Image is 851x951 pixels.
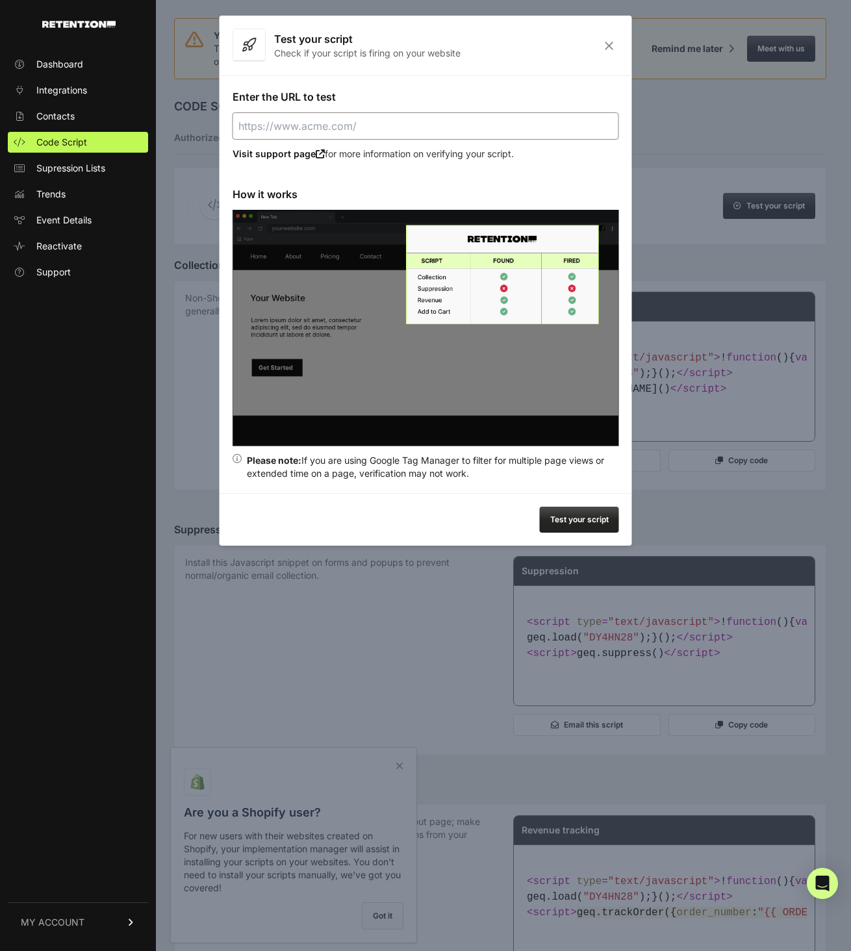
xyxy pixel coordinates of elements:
[36,162,105,175] span: Supression Lists
[8,132,148,153] a: Code Script
[8,106,148,127] a: Contacts
[807,868,838,899] div: Open Intercom Messenger
[8,902,148,942] a: MY ACCOUNT
[36,188,66,201] span: Trends
[21,916,84,929] span: MY ACCOUNT
[8,210,148,231] a: Event Details
[233,147,619,160] p: for more information on verifying your script.
[8,54,148,75] a: Dashboard
[36,266,71,279] span: Support
[8,158,148,179] a: Supression Lists
[274,31,461,47] h3: Test your script
[233,148,325,159] a: Visit support page
[247,454,619,480] div: If you are using Google Tag Manager to filter for multiple page views or extended time on a page,...
[36,58,83,71] span: Dashboard
[8,262,148,283] a: Support
[36,240,82,253] span: Reactivate
[36,214,92,227] span: Event Details
[8,236,148,257] a: Reactivate
[233,112,619,140] input: https://www.acme.com/
[8,184,148,205] a: Trends
[274,47,461,60] p: Check if your script is firing on your website
[233,186,619,202] h3: How it works
[233,210,619,446] img: verify script installation
[540,507,619,533] button: Test your script
[42,21,116,28] img: Retention.com
[36,110,75,123] span: Contacts
[233,90,336,103] label: Enter the URL to test
[599,40,619,51] i: Close
[36,84,87,97] span: Integrations
[8,80,148,101] a: Integrations
[36,136,87,149] span: Code Script
[247,455,301,466] strong: Please note:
